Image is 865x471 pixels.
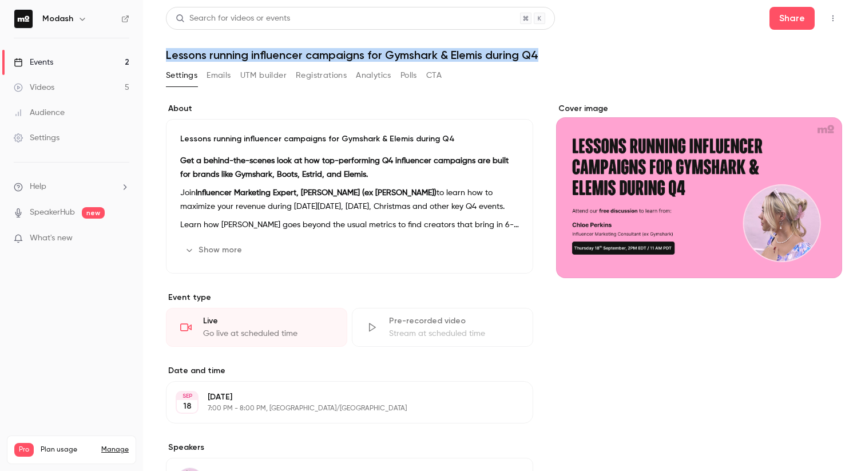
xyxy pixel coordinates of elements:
[166,442,533,453] label: Speakers
[14,132,59,144] div: Settings
[400,66,417,85] button: Polls
[207,66,231,85] button: Emails
[82,207,105,219] span: new
[389,315,519,327] div: Pre-recorded video
[30,207,75,219] a: SpeakerHub
[240,66,287,85] button: UTM builder
[426,66,442,85] button: CTA
[208,404,473,413] p: 7:00 PM - 8:00 PM, [GEOGRAPHIC_DATA]/[GEOGRAPHIC_DATA]
[166,308,347,347] div: LiveGo live at scheduled time
[14,443,34,457] span: Pro
[389,328,519,339] div: Stream at scheduled time
[14,10,33,28] img: Modash
[203,328,333,339] div: Go live at scheduled time
[180,186,519,213] p: Join to learn how to maximize your revenue during [DATE][DATE], [DATE], Christmas and other key Q...
[180,241,249,259] button: Show more
[296,66,347,85] button: Registrations
[101,445,129,454] a: Manage
[556,103,842,278] section: Cover image
[166,48,842,62] h1: Lessons running influencer campaigns for Gymshark & Elemis during Q4
[14,181,129,193] li: help-dropdown-opener
[769,7,815,30] button: Share
[196,189,437,197] strong: Influencer Marketing Expert, [PERSON_NAME] (ex [PERSON_NAME])
[14,57,53,68] div: Events
[176,13,290,25] div: Search for videos or events
[30,232,73,244] span: What's new
[166,292,533,303] p: Event type
[556,103,842,114] label: Cover image
[352,308,533,347] div: Pre-recorded videoStream at scheduled time
[166,103,533,114] label: About
[41,445,94,454] span: Plan usage
[180,133,519,145] p: Lessons running influencer campaigns for Gymshark & Elemis during Q4
[180,157,509,179] strong: Get a behind-the-scenes look at how top-performing Q4 influencer campaigns are built for brands l...
[183,401,192,412] p: 18
[203,315,333,327] div: Live
[166,66,197,85] button: Settings
[14,82,54,93] div: Videos
[30,181,46,193] span: Help
[356,66,391,85] button: Analytics
[14,107,65,118] div: Audience
[208,391,473,403] p: [DATE]
[180,218,519,232] p: Learn how [PERSON_NAME] goes beyond the usual metrics to find creators that bring in 6-figures of...
[42,13,73,25] h6: Modash
[177,392,197,400] div: SEP
[166,365,533,377] label: Date and time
